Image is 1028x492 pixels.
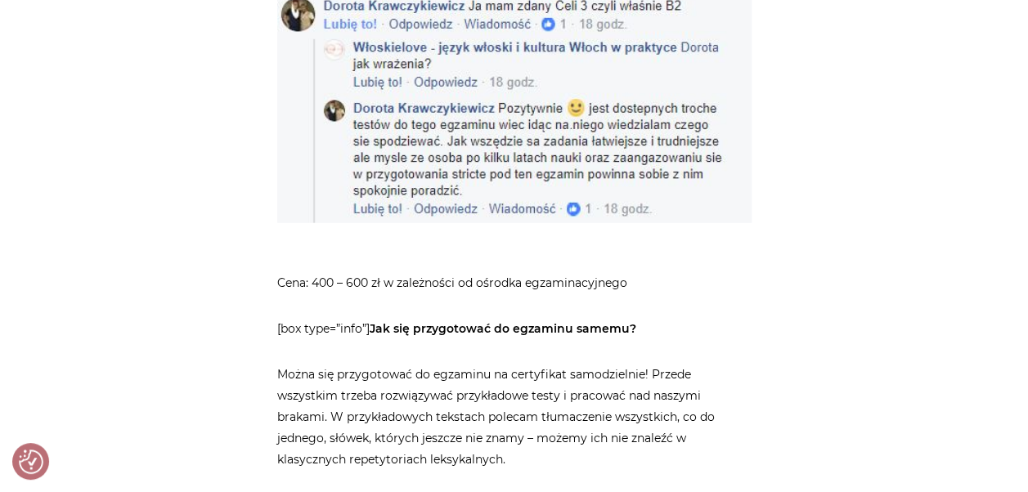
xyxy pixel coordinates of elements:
button: Preferencje co do zgód [19,450,43,474]
strong: Jak się przygotować do egzaminu samemu? [370,321,636,336]
p: Można się przygotować do egzaminu na certyfikat samodzielnie! Przede wszystkim trzeba rozwiązywać... [277,364,752,470]
p: [box type=”info”] [277,318,752,339]
img: Revisit consent button [19,450,43,474]
p: Cena: 400 – 600 zł w zależności od ośrodka egzaminacyjnego [277,272,752,293]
